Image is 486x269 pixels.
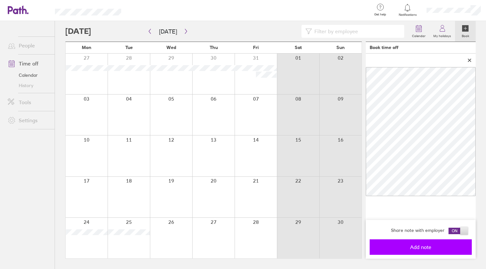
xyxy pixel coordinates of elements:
a: Time off [3,57,55,70]
div: Book time off [370,45,398,50]
span: Wed [166,45,176,50]
a: History [3,80,55,91]
label: Share note with employer [391,228,449,233]
span: Sat [295,45,302,50]
label: Book [458,32,473,38]
a: Notifications [397,3,418,17]
span: Mon [82,45,91,50]
span: Tue [125,45,133,50]
a: My holidays [429,21,455,42]
button: [DATE] [154,26,182,37]
a: Settings [3,114,55,127]
span: Get help [370,13,391,16]
span: Fri [253,45,259,50]
label: Calendar [408,32,429,38]
span: Sun [336,45,345,50]
button: Add note [370,239,472,255]
span: Thu [210,45,218,50]
a: Book [455,21,476,42]
a: Calendar [3,70,55,80]
input: Filter by employee [312,25,400,37]
a: Calendar [408,21,429,42]
span: Notifications [397,13,418,17]
label: My holidays [429,32,455,38]
span: Add note [374,244,467,250]
a: Tools [3,96,55,109]
a: People [3,39,55,52]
